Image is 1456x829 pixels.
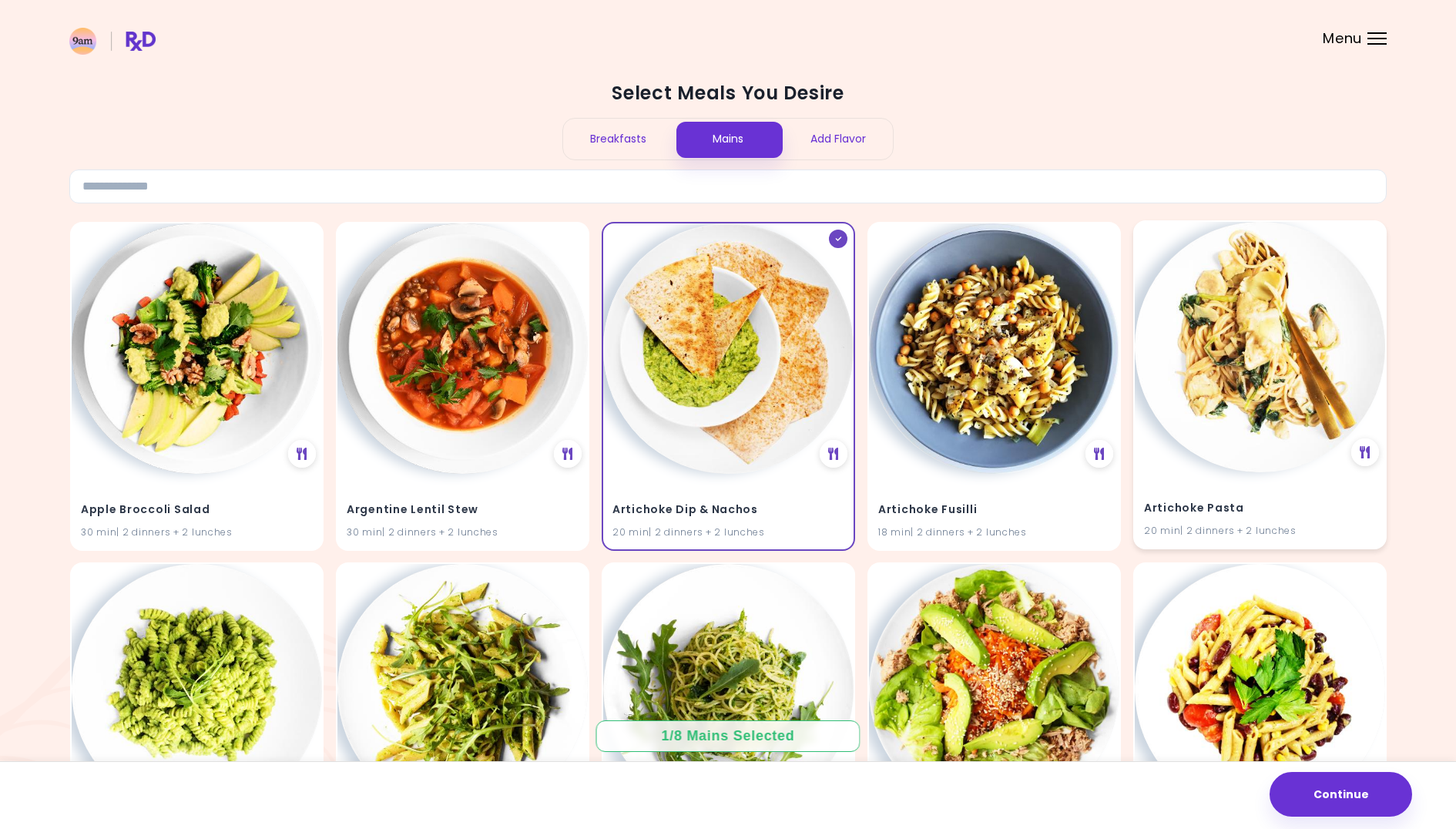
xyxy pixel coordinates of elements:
div: See Meal Plan [288,440,316,468]
img: RxDiet [69,28,156,55]
div: 30 min | 2 dinners + 2 lunches [81,525,313,539]
div: See Meal Plan [1351,438,1379,466]
div: 20 min | 2 dinners + 2 lunches [612,525,844,539]
h4: Argentine Lentil Stew [347,497,579,522]
h4: Artichoke Fusilli [878,497,1110,522]
div: See Meal Plan [1085,440,1113,468]
div: Breakfasts [563,119,673,159]
div: 1 / 8 Mains Selected [650,727,806,746]
div: 20 min | 2 dinners + 2 lunches [1144,523,1376,538]
div: Mains [673,119,783,159]
div: 30 min | 2 dinners + 2 lunches [347,525,579,539]
div: See Meal Plan [820,440,847,468]
h4: Apple Broccoli Salad [81,497,313,522]
h4: Artichoke Dip & Nachos [612,497,844,522]
h4: Artichoke Pasta [1144,495,1376,520]
button: Continue [1270,772,1412,817]
h2: Select Meals You Desire [69,81,1387,106]
div: See Meal Plan [554,440,582,468]
div: Add Flavor [783,119,893,159]
span: Menu [1323,32,1362,45]
div: 18 min | 2 dinners + 2 lunches [878,525,1110,539]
